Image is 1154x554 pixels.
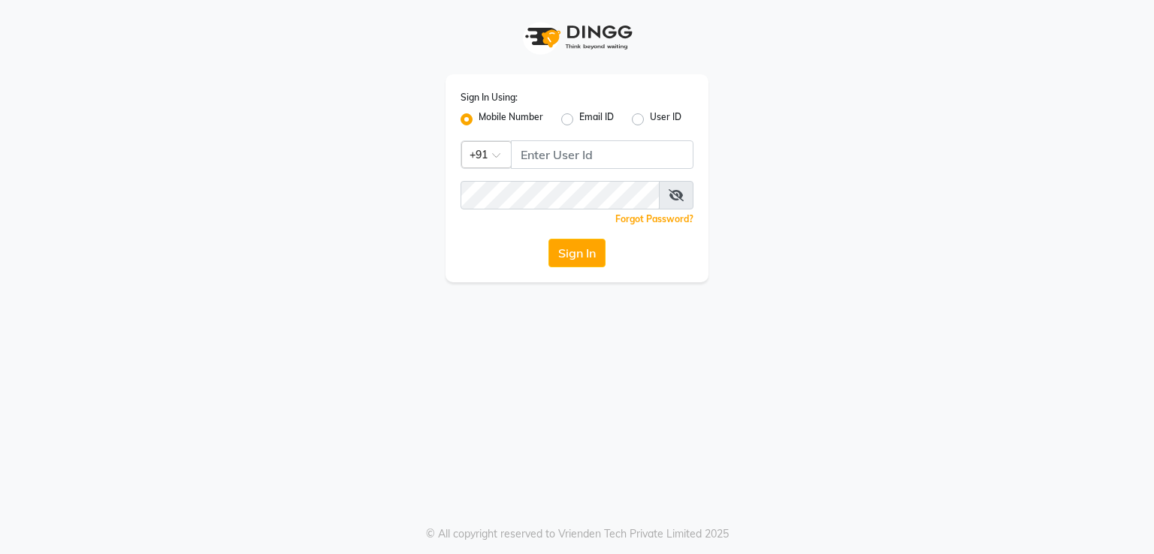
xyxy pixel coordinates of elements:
[479,110,543,128] label: Mobile Number
[615,213,693,224] a: Forgot Password?
[517,15,637,59] img: logo1.svg
[548,239,606,267] button: Sign In
[579,110,614,128] label: Email ID
[650,110,681,128] label: User ID
[511,140,693,169] input: Username
[461,181,660,209] input: Username
[461,91,518,104] label: Sign In Using:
